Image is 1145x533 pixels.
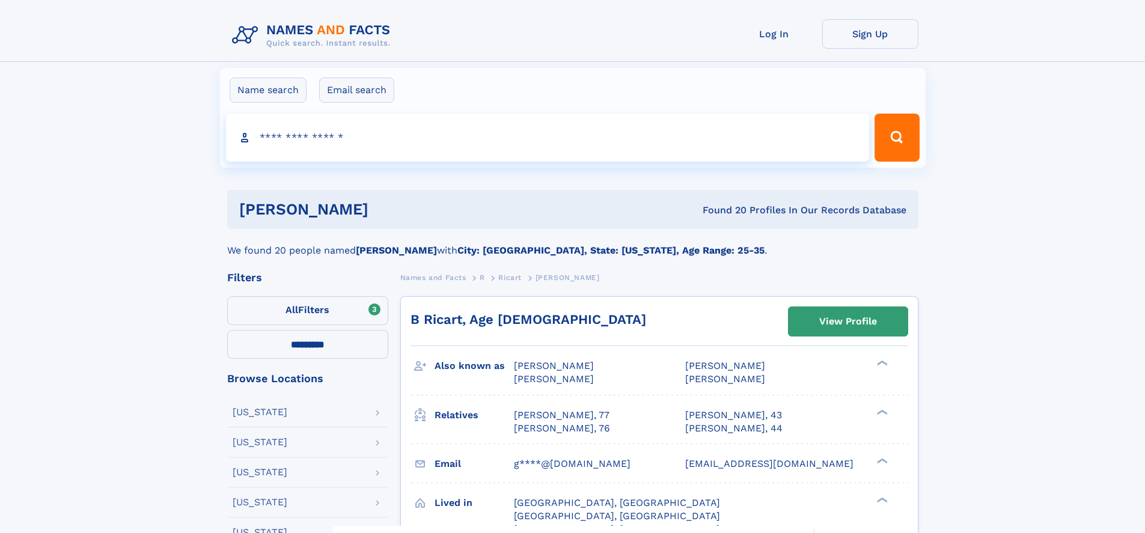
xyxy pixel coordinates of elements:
[536,204,906,217] div: Found 20 Profiles In Our Records Database
[514,373,594,385] span: [PERSON_NAME]
[233,437,287,447] div: [US_STATE]
[226,114,870,162] input: search input
[227,272,388,283] div: Filters
[227,373,388,384] div: Browse Locations
[227,19,400,52] img: Logo Names and Facts
[356,245,437,256] b: [PERSON_NAME]
[514,422,610,435] a: [PERSON_NAME], 76
[435,454,514,474] h3: Email
[233,468,287,477] div: [US_STATE]
[514,409,609,422] a: [PERSON_NAME], 77
[233,498,287,507] div: [US_STATE]
[789,307,908,336] a: View Profile
[233,407,287,417] div: [US_STATE]
[685,409,782,422] a: [PERSON_NAME], 43
[230,78,307,103] label: Name search
[875,114,919,162] button: Search Button
[819,308,877,335] div: View Profile
[514,497,720,508] span: [GEOGRAPHIC_DATA], [GEOGRAPHIC_DATA]
[874,496,888,504] div: ❯
[514,510,720,522] span: [GEOGRAPHIC_DATA], [GEOGRAPHIC_DATA]
[685,422,783,435] a: [PERSON_NAME], 44
[498,273,522,282] span: Ricart
[685,373,765,385] span: [PERSON_NAME]
[514,360,594,371] span: [PERSON_NAME]
[874,408,888,416] div: ❯
[227,296,388,325] label: Filters
[874,359,888,367] div: ❯
[285,304,298,315] span: All
[822,19,918,49] a: Sign Up
[411,312,646,327] a: B Ricart, Age [DEMOGRAPHIC_DATA]
[536,273,600,282] span: [PERSON_NAME]
[457,245,765,256] b: City: [GEOGRAPHIC_DATA], State: [US_STATE], Age Range: 25-35
[685,360,765,371] span: [PERSON_NAME]
[435,356,514,376] h3: Also known as
[480,273,485,282] span: R
[400,270,466,285] a: Names and Facts
[239,202,536,217] h1: [PERSON_NAME]
[227,229,918,258] div: We found 20 people named with .
[685,458,853,469] span: [EMAIL_ADDRESS][DOMAIN_NAME]
[498,270,522,285] a: Ricart
[319,78,394,103] label: Email search
[435,405,514,425] h3: Relatives
[726,19,822,49] a: Log In
[435,493,514,513] h3: Lived in
[874,457,888,464] div: ❯
[480,270,485,285] a: R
